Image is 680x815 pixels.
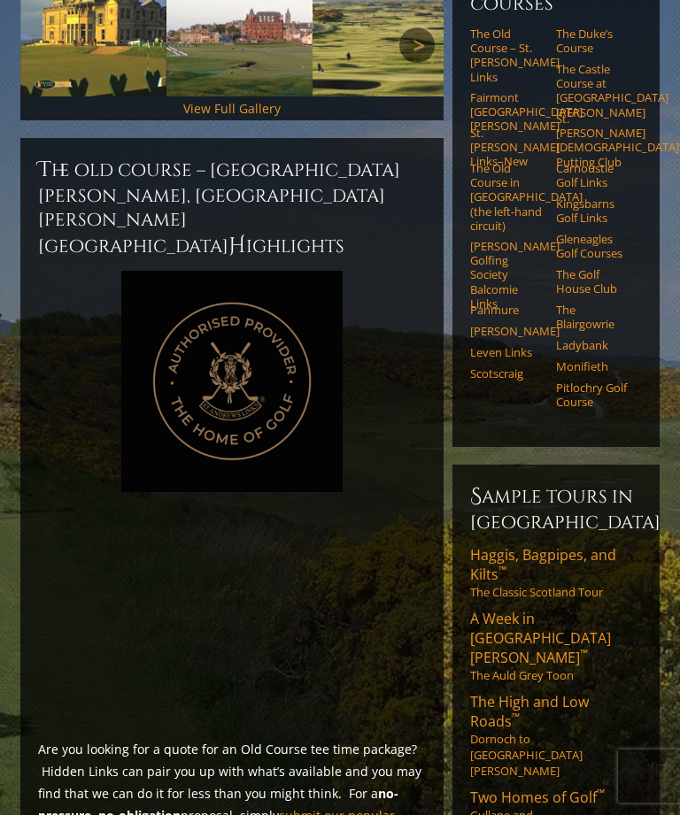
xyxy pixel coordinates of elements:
[228,232,246,260] span: H
[470,692,589,731] span: The High and Low Roads
[470,161,545,233] a: The Old Course in [GEOGRAPHIC_DATA] (the left-hand circuit)
[498,563,506,578] sup: ™
[470,345,545,359] a: Leven Links
[556,303,630,332] a: The Blairgowrie
[470,482,642,534] h6: Sample Tours in [GEOGRAPHIC_DATA]
[38,156,426,260] h2: The Old Course – [GEOGRAPHIC_DATA][PERSON_NAME], [GEOGRAPHIC_DATA][PERSON_NAME] [GEOGRAPHIC_DATA]...
[183,100,281,117] a: View Full Gallery
[470,27,545,84] a: The Old Course – St. [PERSON_NAME] Links
[580,646,588,661] sup: ™
[399,27,435,63] a: Next
[470,90,545,134] a: Fairmont [GEOGRAPHIC_DATA][PERSON_NAME]
[556,161,630,190] a: Carnoustie Golf Links
[470,239,545,311] a: [PERSON_NAME] Golfing Society Balcomie Links
[470,692,642,779] a: The High and Low Roads™Dornoch to [GEOGRAPHIC_DATA][PERSON_NAME]
[38,510,426,727] iframe: Sir-Nicks-Thoughts-on-the-Old-Course-at-St-Andrews
[470,545,642,600] a: Haggis, Bagpipes, and Kilts™The Classic Scotland Tour
[470,366,545,381] a: Scotscraig
[470,303,545,317] a: Panmure
[597,786,605,801] sup: ™
[556,267,630,296] a: The Golf House Club
[470,609,642,683] a: A Week in [GEOGRAPHIC_DATA][PERSON_NAME]™The Auld Grey Toon
[470,126,545,169] a: St. [PERSON_NAME] Links–New
[470,324,545,338] a: [PERSON_NAME]
[556,338,630,352] a: Ladybank
[556,359,630,373] a: Monifieth
[556,27,630,56] a: The Duke’s Course
[556,381,630,410] a: Pitlochry Golf Course
[556,232,630,261] a: Gleneagles Golf Courses
[470,609,611,667] span: A Week in [GEOGRAPHIC_DATA][PERSON_NAME]
[470,545,616,584] span: Haggis, Bagpipes, and Kilts
[556,111,630,169] a: St. [PERSON_NAME] [DEMOGRAPHIC_DATA]’ Putting Club
[512,710,520,725] sup: ™
[556,196,630,226] a: Kingsbarns Golf Links
[556,62,630,119] a: The Castle Course at [GEOGRAPHIC_DATA][PERSON_NAME]
[470,788,605,807] span: Two Homes of Golf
